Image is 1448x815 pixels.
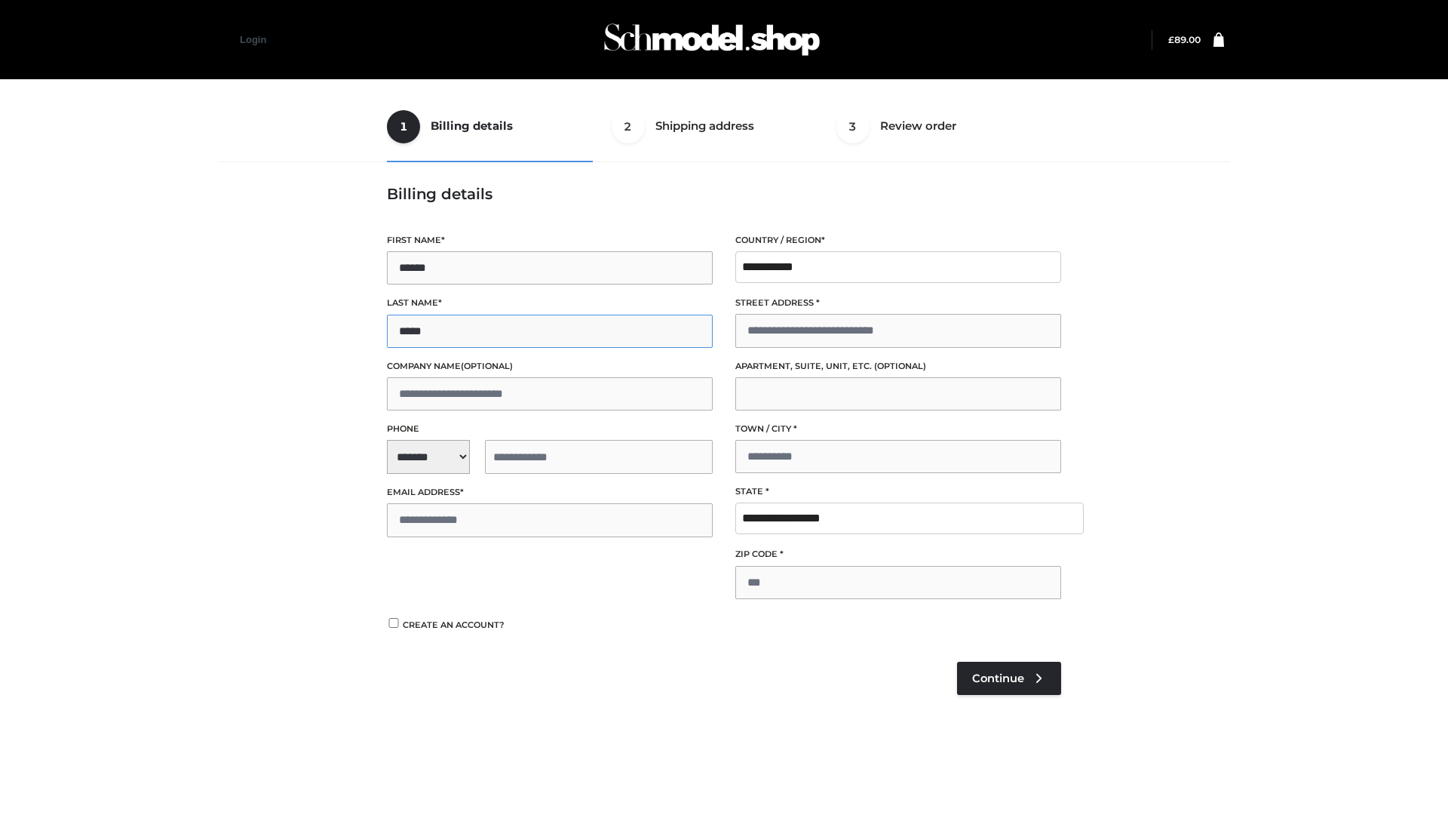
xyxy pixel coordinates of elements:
span: Create an account? [403,620,505,630]
label: Email address [387,485,713,500]
label: Country / Region [735,233,1061,248]
label: Town / City [735,422,1061,436]
a: Login [240,34,266,45]
span: £ [1168,34,1174,45]
a: Continue [957,662,1061,695]
label: First name [387,233,713,248]
label: Apartment, suite, unit, etc. [735,359,1061,374]
a: £89.00 [1168,34,1201,45]
label: Street address [735,296,1061,310]
input: Create an account? [387,618,400,628]
img: Schmodel Admin 964 [599,10,825,69]
span: (optional) [874,361,926,371]
label: Company name [387,359,713,374]
label: State [735,484,1061,499]
label: Phone [387,422,713,436]
label: ZIP Code [735,547,1061,561]
span: (optional) [461,361,513,371]
span: Continue [972,672,1024,685]
bdi: 89.00 [1168,34,1201,45]
label: Last name [387,296,713,310]
h3: Billing details [387,185,1061,203]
